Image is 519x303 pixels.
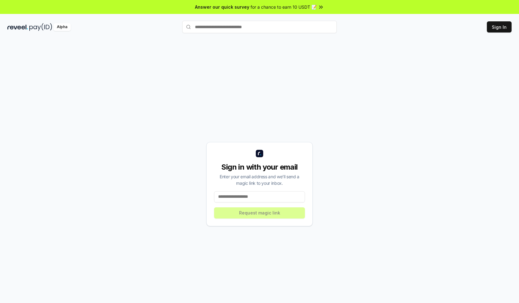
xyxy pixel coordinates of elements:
[53,23,71,31] div: Alpha
[487,21,512,32] button: Sign In
[195,4,249,10] span: Answer our quick survey
[214,173,305,186] div: Enter your email address and we’ll send a magic link to your inbox.
[256,150,263,157] img: logo_small
[7,23,28,31] img: reveel_dark
[29,23,52,31] img: pay_id
[251,4,317,10] span: for a chance to earn 10 USDT 📝
[214,162,305,172] div: Sign in with your email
